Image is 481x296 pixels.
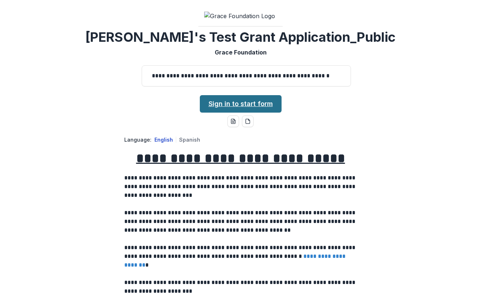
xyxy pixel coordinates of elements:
a: Sign in to start form [200,95,282,113]
button: English [154,137,173,143]
h2: [PERSON_NAME]'s Test Grant Application_Public [85,29,396,45]
p: Grace Foundation [215,48,267,57]
p: Language: [124,136,151,143]
img: Grace Foundation Logo [204,12,277,20]
button: Spanish [179,137,200,143]
button: word-download [227,115,239,127]
button: pdf-download [242,115,254,127]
